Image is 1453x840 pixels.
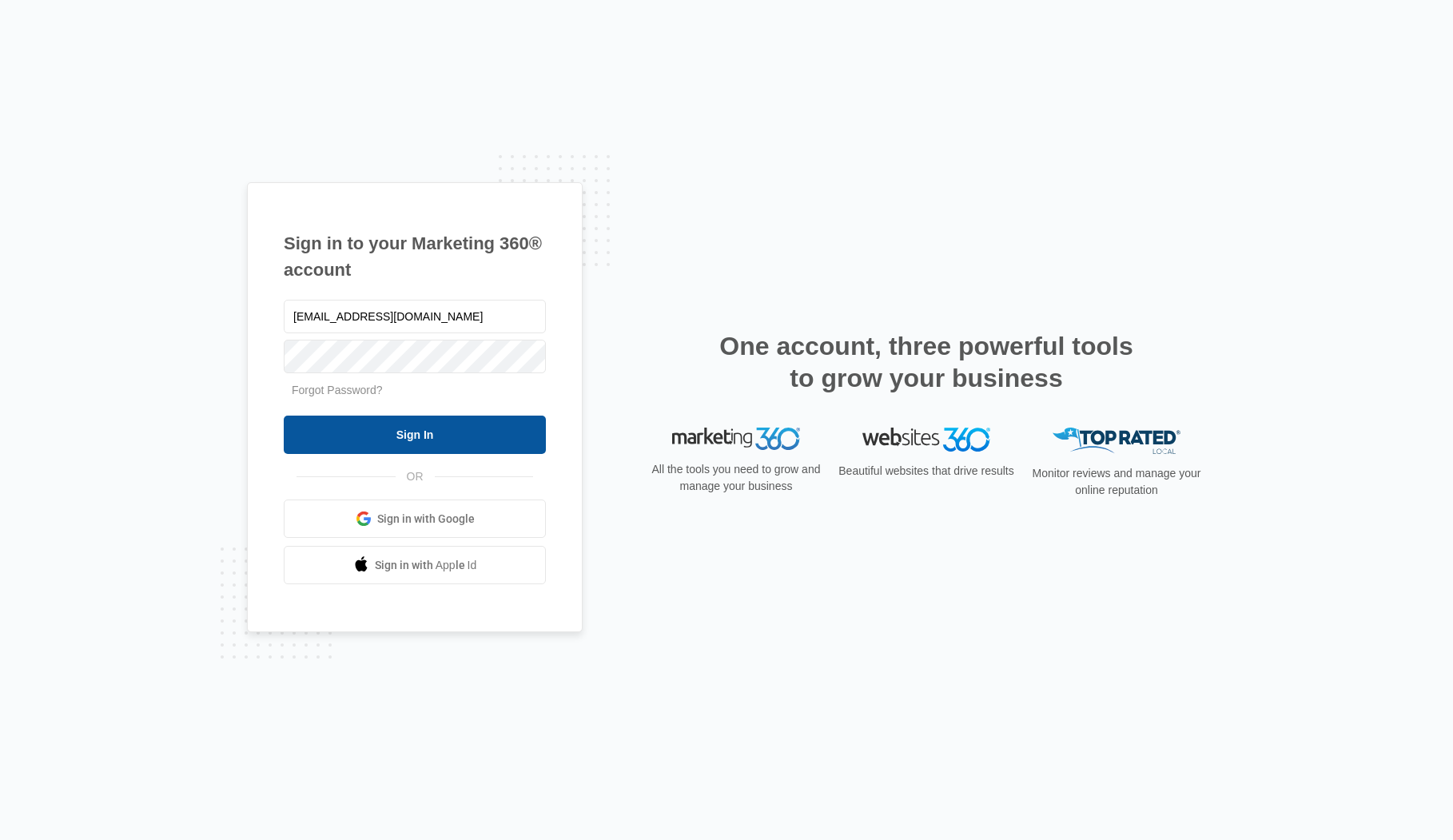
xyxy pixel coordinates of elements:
img: Marketing 360 [672,428,800,450]
span: Sign in with Apple Id [375,557,477,574]
h2: One account, three powerful tools to grow your business [715,330,1138,394]
p: Beautiful websites that drive results [837,463,1016,480]
span: OR [396,468,435,485]
a: Sign in with Google [284,500,546,538]
span: Sign in with Google [377,511,475,527]
img: Websites 360 [862,428,990,451]
img: Top Rated Local [1053,428,1180,454]
p: Monitor reviews and manage your online reputation [1027,465,1206,499]
a: Forgot Password? [292,384,383,396]
a: Sign in with Apple Id [284,546,546,584]
h1: Sign in to your Marketing 360® account [284,230,546,283]
input: Sign In [284,416,546,454]
p: All the tools you need to grow and manage your business [647,461,826,495]
input: Email [284,300,546,333]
